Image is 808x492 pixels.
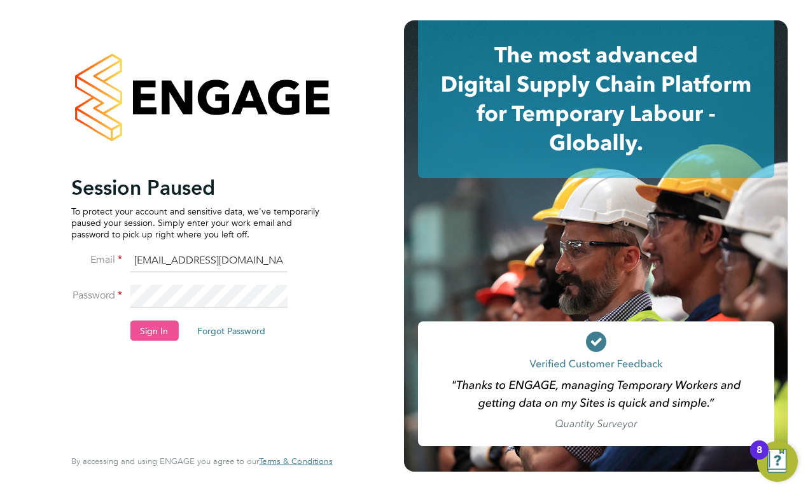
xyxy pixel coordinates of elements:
[187,320,275,341] button: Forgot Password
[130,250,287,272] input: Enter your work email...
[259,456,332,467] a: Terms & Conditions
[130,320,178,341] button: Sign In
[71,174,319,200] h2: Session Paused
[757,441,798,482] button: Open Resource Center, 8 new notifications
[756,450,762,467] div: 8
[71,205,319,240] p: To protect your account and sensitive data, we've temporarily paused your session. Simply enter y...
[71,253,122,266] label: Email
[71,456,332,467] span: By accessing and using ENGAGE you agree to our
[71,288,122,302] label: Password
